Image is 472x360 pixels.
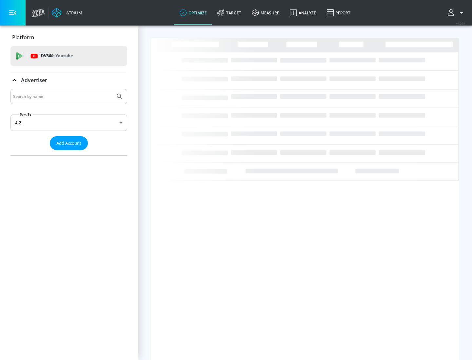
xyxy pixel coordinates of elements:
[10,71,127,89] div: Advertiser
[10,150,127,155] nav: list of Advertiser
[10,28,127,46] div: Platform
[56,139,81,147] span: Add Account
[12,34,34,41] p: Platform
[321,1,356,25] a: Report
[10,46,127,66] div: DV360: Youtube
[10,115,127,131] div: A-Z
[19,112,33,117] label: Sort By
[64,10,82,16] div: Atrium
[10,89,127,155] div: Advertiser
[50,136,88,150] button: Add Account
[55,52,73,59] p: Youtube
[456,22,465,25] span: v 4.25.4
[13,92,112,101] input: Search by name
[52,8,82,18] a: Atrium
[174,1,212,25] a: optimize
[21,77,47,84] p: Advertiser
[212,1,246,25] a: Target
[41,52,73,60] p: DV360:
[285,1,321,25] a: Analyze
[246,1,285,25] a: measure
